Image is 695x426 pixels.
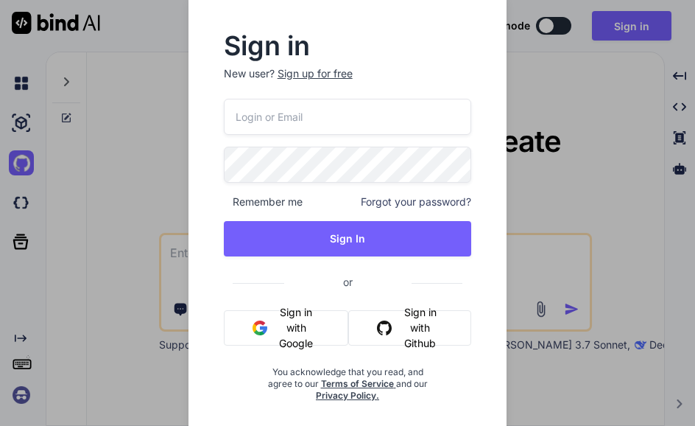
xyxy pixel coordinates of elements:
span: Remember me [224,195,303,209]
span: or [284,264,412,300]
input: Login or Email [224,99,472,135]
div: Sign up for free [278,66,353,81]
p: New user? [224,66,472,99]
h2: Sign in [224,34,472,57]
button: Sign in with Google [224,310,348,346]
span: Forgot your password? [361,195,471,209]
div: You acknowledge that you read, and agree to our and our [265,357,430,402]
button: Sign in with Github [348,310,471,346]
img: github [377,321,392,335]
a: Privacy Policy. [316,390,379,401]
img: google [253,321,267,335]
button: Sign In [224,221,472,256]
a: Terms of Service [321,378,396,389]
